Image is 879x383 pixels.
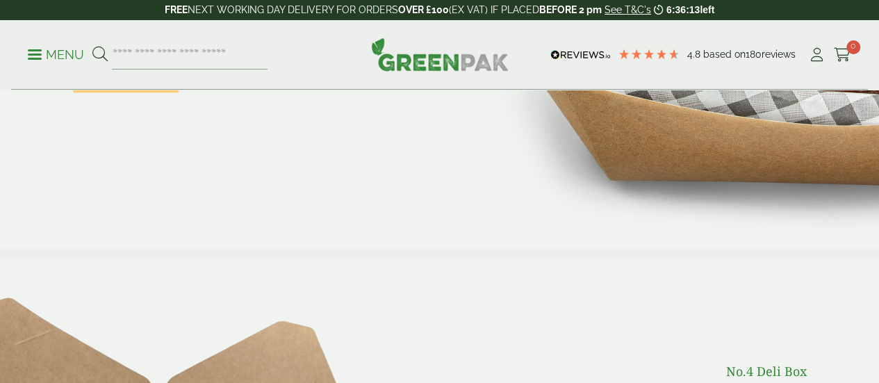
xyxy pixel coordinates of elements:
[834,48,851,62] i: Cart
[687,49,703,60] span: 4.8
[371,38,509,71] img: GreenPak Supplies
[846,40,860,54] span: 0
[808,48,825,62] i: My Account
[746,49,762,60] span: 180
[539,4,602,15] strong: BEFORE 2 pm
[28,47,84,60] a: Menu
[514,362,806,381] p: No.4 Deli Box
[605,4,651,15] a: See T&C's
[700,4,714,15] span: left
[834,44,851,65] a: 0
[703,49,746,60] span: Based on
[762,49,796,60] span: reviews
[666,4,700,15] span: 6:36:13
[28,47,84,63] p: Menu
[165,4,188,15] strong: FREE
[550,50,611,60] img: REVIEWS.io
[618,48,680,60] div: 4.78 Stars
[398,4,449,15] strong: OVER £100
